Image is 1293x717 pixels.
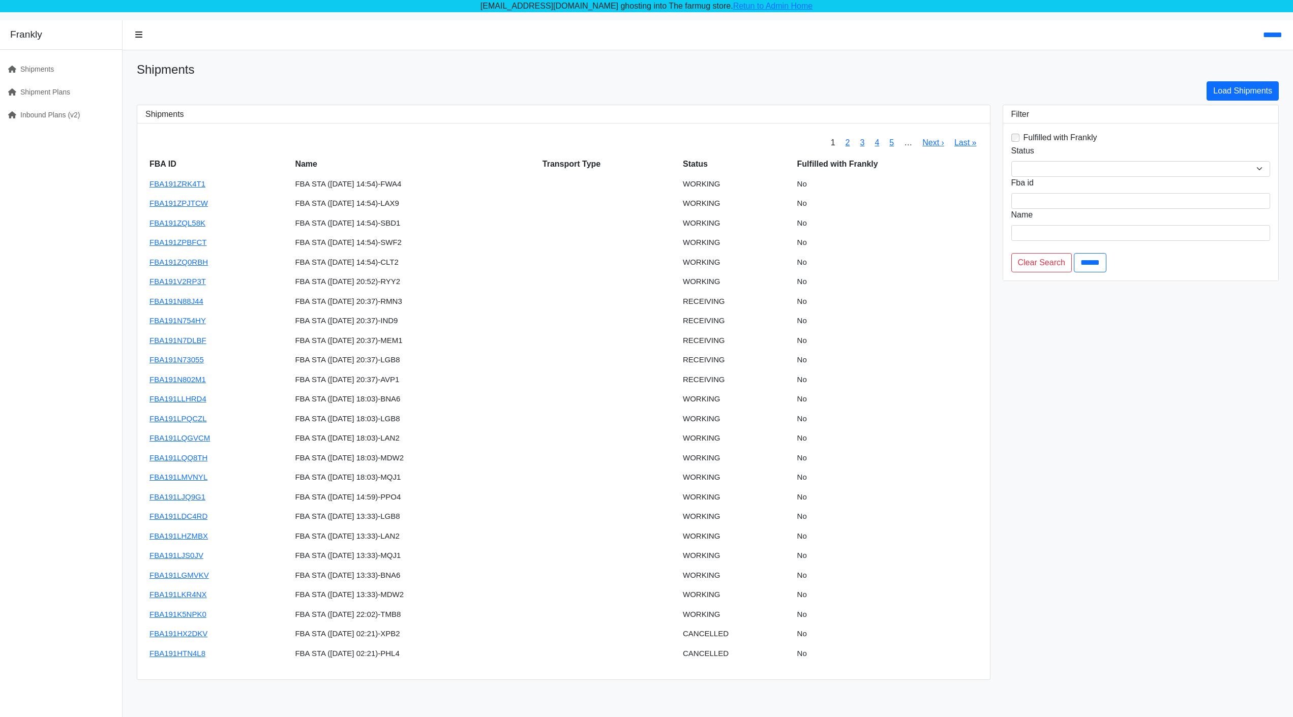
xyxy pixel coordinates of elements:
td: WORKING [679,213,793,233]
a: FBA191LGMVKV [149,571,209,579]
td: No [793,585,982,605]
td: No [793,331,982,351]
td: WORKING [679,428,793,448]
td: WORKING [679,389,793,409]
td: RECEIVING [679,350,793,370]
a: FBA191N7DLBF [149,336,206,345]
a: FBA191N802M1 [149,375,206,384]
span: 1 [826,132,840,154]
a: FBA191N73055 [149,355,204,364]
td: FBA STA ([DATE] 13:33)-LGB8 [291,507,538,526]
td: No [793,624,982,644]
a: 3 [860,138,865,147]
a: Last » [954,138,977,147]
td: WORKING [679,507,793,526]
td: RECEIVING [679,370,793,390]
a: FBA191LHZMBX [149,532,208,540]
td: No [793,292,982,311]
a: FBA191HTN4L8 [149,649,205,658]
a: FBA191N88J44 [149,297,203,305]
a: FBA191ZRK4T1 [149,179,205,188]
a: FBA191LLHRD4 [149,394,206,403]
td: No [793,174,982,194]
td: FBA STA ([DATE] 20:37)-IND9 [291,311,538,331]
td: No [793,566,982,585]
nav: pager [826,132,982,154]
td: FBA STA ([DATE] 02:21)-PHL4 [291,644,538,664]
td: No [793,428,982,448]
td: FBA STA ([DATE] 14:54)-LAX9 [291,194,538,213]
td: WORKING [679,409,793,429]
a: FBA191HX2DKV [149,629,207,638]
a: FBA191LQGVCM [149,433,210,442]
td: No [793,487,982,507]
a: FBA191ZQL58K [149,219,205,227]
td: WORKING [679,605,793,625]
td: FBA STA ([DATE] 20:37)-RMN3 [291,292,538,311]
th: Fulfilled with Frankly [793,154,982,174]
td: No [793,467,982,487]
td: FBA STA ([DATE] 13:33)-MDW2 [291,585,538,605]
td: FBA STA ([DATE] 02:21)-XPB2 [291,624,538,644]
h3: Shipments [145,109,982,119]
td: FBA STA ([DATE] 18:03)-BNA6 [291,389,538,409]
a: 5 [889,138,894,147]
th: Name [291,154,538,174]
a: FBA191LDC4RD [149,512,207,520]
th: Transport Type [538,154,679,174]
a: FBA191ZQ0RBH [149,258,208,266]
td: No [793,370,982,390]
td: WORKING [679,526,793,546]
td: FBA STA ([DATE] 18:03)-MQJ1 [291,467,538,487]
a: FBA191LMVNYL [149,473,207,481]
a: FBA191LJS0JV [149,551,203,559]
td: WORKING [679,174,793,194]
td: FBA STA ([DATE] 18:03)-LGB8 [291,409,538,429]
td: FBA STA ([DATE] 14:54)-SWF2 [291,233,538,253]
td: FBA STA ([DATE] 18:03)-MDW2 [291,448,538,468]
a: Next › [922,138,944,147]
td: FBA STA ([DATE] 14:54)-FWA4 [291,174,538,194]
td: No [793,233,982,253]
td: RECEIVING [679,311,793,331]
td: CANCELLED [679,644,793,664]
a: Retun to Admin Home [733,2,813,10]
a: FBA191LPQCZL [149,414,207,423]
td: No [793,213,982,233]
a: FBA191K5NPK0 [149,610,206,618]
td: No [793,272,982,292]
td: FBA STA ([DATE] 20:37)-MEM1 [291,331,538,351]
td: WORKING [679,467,793,487]
td: No [793,448,982,468]
td: No [793,311,982,331]
td: RECEIVING [679,331,793,351]
th: FBA ID [145,154,291,174]
td: FBA STA ([DATE] 14:54)-CLT2 [291,253,538,272]
td: No [793,605,982,625]
td: No [793,546,982,566]
td: RECEIVING [679,292,793,311]
td: FBA STA ([DATE] 13:33)-BNA6 [291,566,538,585]
td: No [793,507,982,526]
td: WORKING [679,194,793,213]
td: FBA STA ([DATE] 22:02)-TMB8 [291,605,538,625]
td: WORKING [679,253,793,272]
td: No [793,389,982,409]
label: Status [1011,145,1034,157]
td: No [793,350,982,370]
a: 4 [875,138,879,147]
label: Fba id [1011,177,1034,189]
a: FBA191ZPJTCW [149,199,208,207]
h3: Filter [1011,109,1271,119]
a: FBA191ZPBFCT [149,238,207,246]
td: No [793,644,982,664]
td: FBA STA ([DATE] 13:33)-MQJ1 [291,546,538,566]
h1: Shipments [137,63,1279,77]
td: WORKING [679,566,793,585]
td: WORKING [679,487,793,507]
td: CANCELLED [679,624,793,644]
td: WORKING [679,546,793,566]
td: FBA STA ([DATE] 13:33)-LAN2 [291,526,538,546]
td: No [793,526,982,546]
a: FBA191LKR4NX [149,590,207,599]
